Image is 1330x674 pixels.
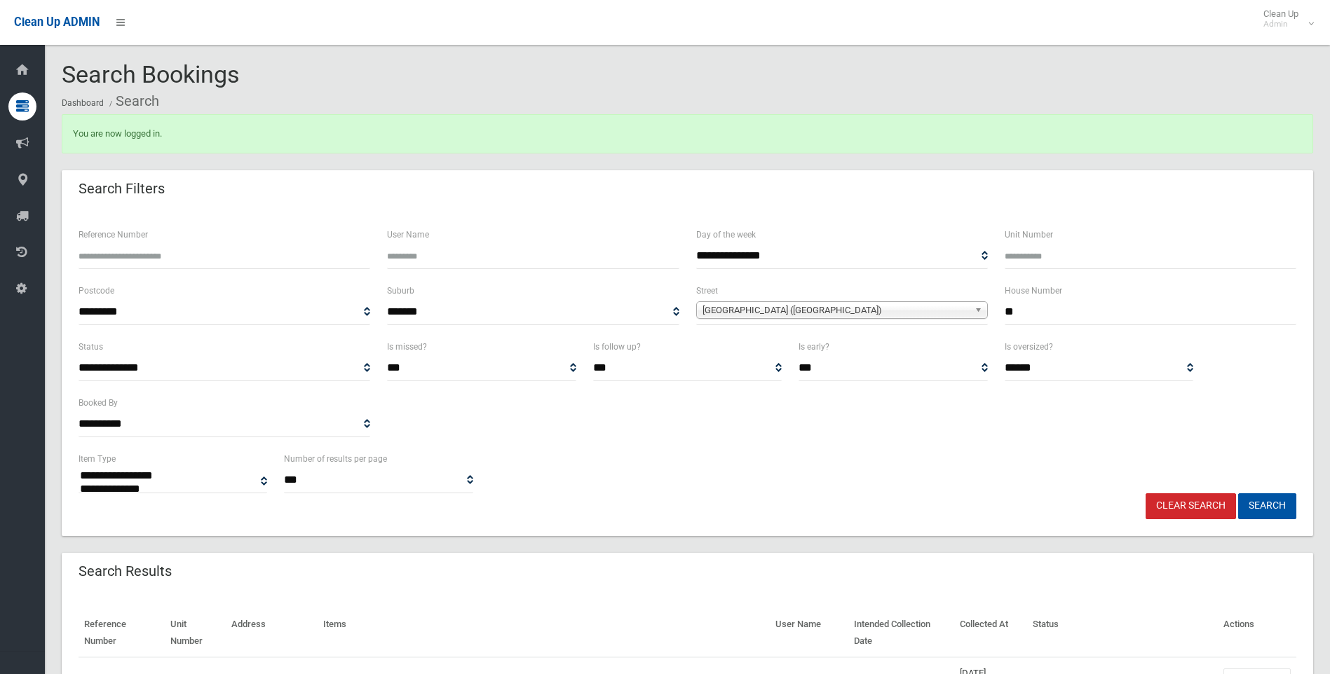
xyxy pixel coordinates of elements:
[1005,339,1053,355] label: Is oversized?
[1218,609,1296,657] th: Actions
[79,339,103,355] label: Status
[387,283,414,298] label: Suburb
[14,15,100,29] span: Clean Up ADMIN
[1005,227,1053,242] label: Unit Number
[318,609,769,657] th: Items
[387,227,429,242] label: User Name
[62,98,104,108] a: Dashboard
[696,227,756,242] label: Day of the week
[954,609,1027,657] th: Collected At
[106,88,159,114] li: Search
[79,395,118,411] label: Booked By
[62,60,240,88] span: Search Bookings
[1027,609,1218,657] th: Status
[79,609,165,657] th: Reference Number
[1146,493,1236,519] a: Clear Search
[62,175,182,202] header: Search Filters
[62,558,189,585] header: Search Results
[799,339,829,355] label: Is early?
[387,339,427,355] label: Is missed?
[1238,493,1296,519] button: Search
[703,302,969,319] span: [GEOGRAPHIC_DATA] ([GEOGRAPHIC_DATA])
[696,283,718,298] label: Street
[848,609,954,657] th: Intended Collection Date
[79,283,114,298] label: Postcode
[226,609,318,657] th: Address
[1005,283,1062,298] label: House Number
[770,609,848,657] th: User Name
[79,451,116,467] label: Item Type
[165,609,226,657] th: Unit Number
[79,227,148,242] label: Reference Number
[593,339,641,355] label: Is follow up?
[62,114,1313,153] div: You are now logged in.
[284,451,387,467] label: Number of results per page
[1263,19,1298,29] small: Admin
[1256,8,1312,29] span: Clean Up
